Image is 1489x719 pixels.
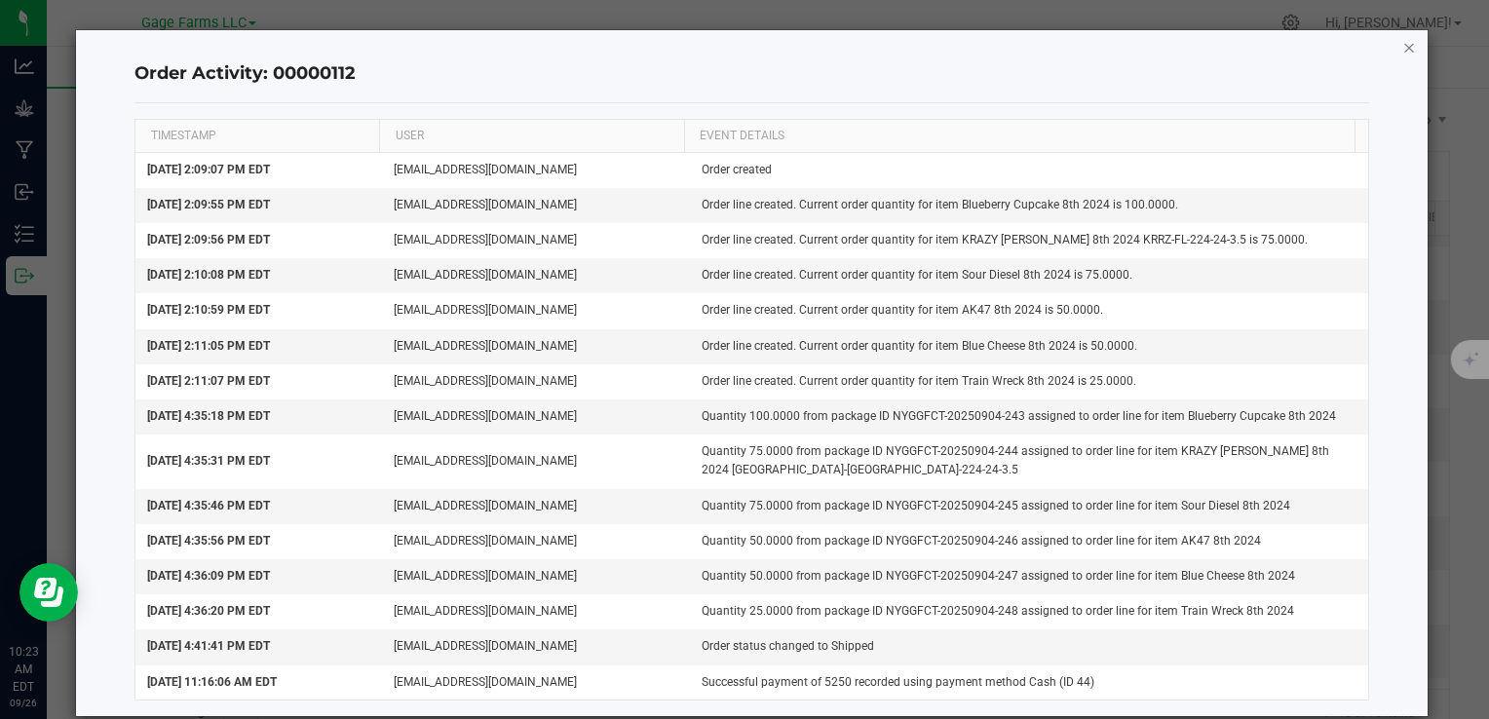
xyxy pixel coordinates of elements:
[147,604,270,618] span: [DATE] 4:36:20 PM EDT
[382,329,690,364] td: [EMAIL_ADDRESS][DOMAIN_NAME]
[690,223,1368,258] td: Order line created. Current order quantity for item KRAZY [PERSON_NAME] 8th 2024 KRRZ-FL-224-24-3...
[147,374,270,388] span: [DATE] 2:11:07 PM EDT
[382,258,690,293] td: [EMAIL_ADDRESS][DOMAIN_NAME]
[382,364,690,399] td: [EMAIL_ADDRESS][DOMAIN_NAME]
[690,524,1368,559] td: Quantity 50.0000 from package ID NYGGFCT-20250904-246 assigned to order line for item AK47 8th 2024
[379,120,684,153] th: USER
[690,559,1368,594] td: Quantity 50.0000 from package ID NYGGFCT-20250904-247 assigned to order line for item Blue Cheese...
[147,303,270,317] span: [DATE] 2:10:59 PM EDT
[684,120,1355,153] th: EVENT DETAILS
[382,399,690,435] td: [EMAIL_ADDRESS][DOMAIN_NAME]
[690,153,1368,188] td: Order created
[147,534,270,548] span: [DATE] 4:35:56 PM EDT
[147,339,270,353] span: [DATE] 2:11:05 PM EDT
[382,489,690,524] td: [EMAIL_ADDRESS][DOMAIN_NAME]
[690,293,1368,328] td: Order line created. Current order quantity for item AK47 8th 2024 is 50.0000.
[147,499,270,512] span: [DATE] 4:35:46 PM EDT
[147,268,270,282] span: [DATE] 2:10:08 PM EDT
[134,61,1369,87] h4: Order Activity: 00000112
[382,435,690,488] td: [EMAIL_ADDRESS][DOMAIN_NAME]
[382,524,690,559] td: [EMAIL_ADDRESS][DOMAIN_NAME]
[690,399,1368,435] td: Quantity 100.0000 from package ID NYGGFCT-20250904-243 assigned to order line for item Blueberry ...
[382,293,690,328] td: [EMAIL_ADDRESS][DOMAIN_NAME]
[147,163,270,176] span: [DATE] 2:09:07 PM EDT
[382,629,690,664] td: [EMAIL_ADDRESS][DOMAIN_NAME]
[147,639,270,653] span: [DATE] 4:41:41 PM EDT
[19,563,78,622] iframe: Resource center
[147,454,270,468] span: [DATE] 4:35:31 PM EDT
[382,153,690,188] td: [EMAIL_ADDRESS][DOMAIN_NAME]
[690,629,1368,664] td: Order status changed to Shipped
[690,489,1368,524] td: Quantity 75.0000 from package ID NYGGFCT-20250904-245 assigned to order line for item Sour Diesel...
[382,188,690,223] td: [EMAIL_ADDRESS][DOMAIN_NAME]
[690,435,1368,488] td: Quantity 75.0000 from package ID NYGGFCT-20250904-244 assigned to order line for item KRAZY [PERS...
[135,120,379,153] th: TIMESTAMP
[382,665,690,700] td: [EMAIL_ADDRESS][DOMAIN_NAME]
[147,198,270,211] span: [DATE] 2:09:55 PM EDT
[690,188,1368,223] td: Order line created. Current order quantity for item Blueberry Cupcake 8th 2024 is 100.0000.
[690,364,1368,399] td: Order line created. Current order quantity for item Train Wreck 8th 2024 is 25.0000.
[147,675,277,689] span: [DATE] 11:16:06 AM EDT
[690,329,1368,364] td: Order line created. Current order quantity for item Blue Cheese 8th 2024 is 50.0000.
[382,223,690,258] td: [EMAIL_ADDRESS][DOMAIN_NAME]
[147,409,270,423] span: [DATE] 4:35:18 PM EDT
[147,569,270,583] span: [DATE] 4:36:09 PM EDT
[147,233,270,246] span: [DATE] 2:09:56 PM EDT
[690,258,1368,293] td: Order line created. Current order quantity for item Sour Diesel 8th 2024 is 75.0000.
[690,594,1368,629] td: Quantity 25.0000 from package ID NYGGFCT-20250904-248 assigned to order line for item Train Wreck...
[690,665,1368,700] td: Successful payment of 5250 recorded using payment method Cash (ID 44)
[382,559,690,594] td: [EMAIL_ADDRESS][DOMAIN_NAME]
[382,594,690,629] td: [EMAIL_ADDRESS][DOMAIN_NAME]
